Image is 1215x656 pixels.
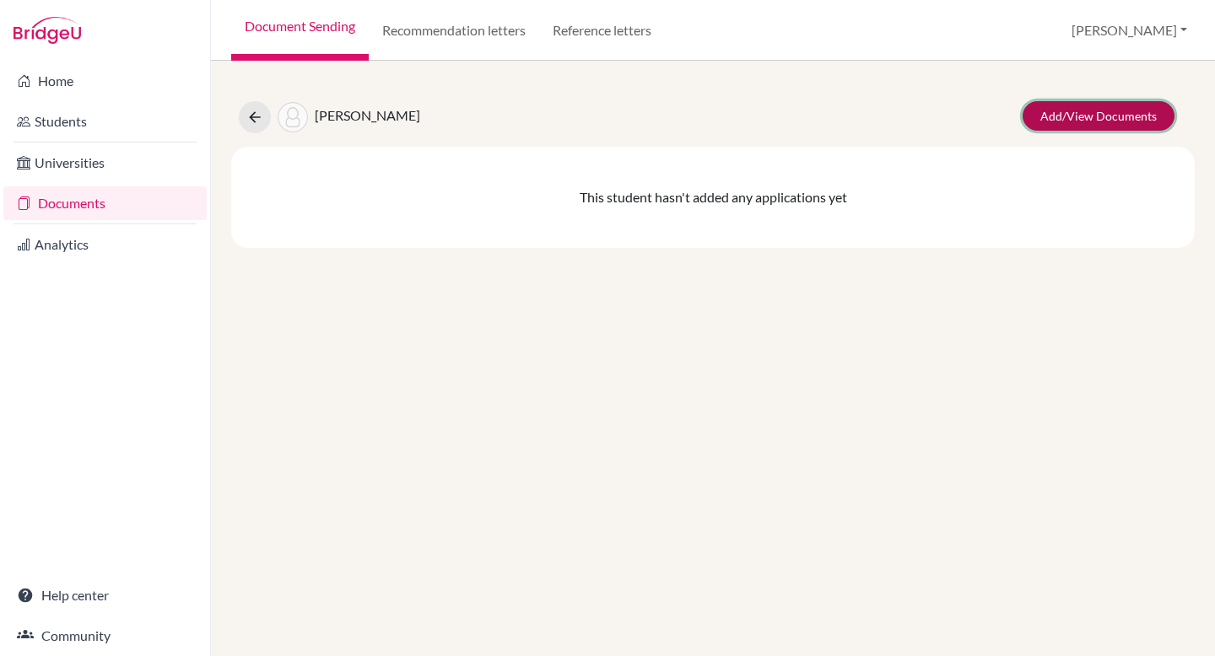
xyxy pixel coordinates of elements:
[3,64,207,98] a: Home
[3,146,207,180] a: Universities
[3,578,207,612] a: Help center
[315,107,420,123] span: [PERSON_NAME]
[1064,14,1195,46] button: [PERSON_NAME]
[231,147,1195,248] div: This student hasn't added any applications yet
[1023,101,1174,131] a: Add/View Documents
[13,17,81,44] img: Bridge-U
[3,105,207,138] a: Students
[3,228,207,261] a: Analytics
[3,619,207,653] a: Community
[3,186,207,220] a: Documents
